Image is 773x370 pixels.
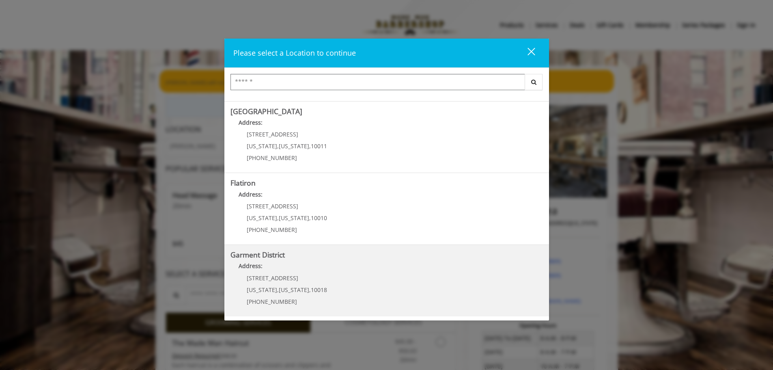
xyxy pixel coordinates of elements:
span: 10018 [311,286,327,294]
button: close dialog [512,45,540,61]
span: [US_STATE] [279,142,309,150]
b: Flatiron [230,178,256,188]
b: [GEOGRAPHIC_DATA] [230,106,302,116]
span: , [277,142,279,150]
span: Please select a Location to continue [233,48,356,58]
span: [US_STATE] [247,214,277,222]
span: , [309,142,311,150]
div: Center Select [230,74,543,94]
span: [PHONE_NUMBER] [247,298,297,305]
span: [PHONE_NUMBER] [247,154,297,162]
input: Search Center [230,74,525,90]
span: 10011 [311,142,327,150]
div: close dialog [518,47,534,59]
b: Address: [239,119,263,126]
span: , [309,214,311,222]
span: [US_STATE] [279,286,309,294]
span: [STREET_ADDRESS] [247,130,298,138]
span: , [277,214,279,222]
span: [PHONE_NUMBER] [247,226,297,234]
span: [US_STATE] [247,142,277,150]
i: Search button [529,79,538,85]
span: [STREET_ADDRESS] [247,202,298,210]
b: Address: [239,262,263,270]
span: , [277,286,279,294]
b: Address: [239,190,263,198]
span: [US_STATE] [279,214,309,222]
b: Garment District [230,250,285,260]
span: 10010 [311,214,327,222]
span: , [309,286,311,294]
span: [STREET_ADDRESS] [247,274,298,282]
span: [US_STATE] [247,286,277,294]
